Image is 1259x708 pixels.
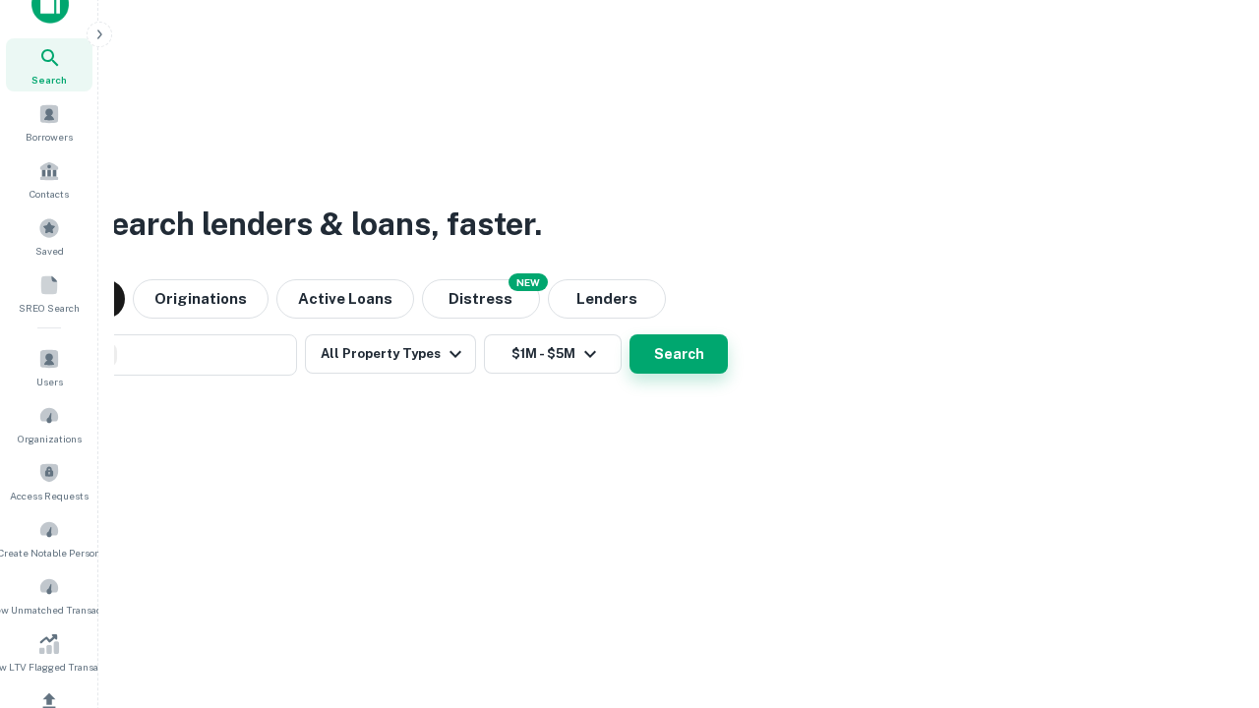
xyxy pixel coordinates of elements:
[90,201,542,248] h3: Search lenders & loans, faster.
[133,279,269,319] button: Originations
[6,625,92,678] a: Review LTV Flagged Transactions
[6,266,92,320] a: SREO Search
[276,279,414,319] button: Active Loans
[629,334,728,374] button: Search
[484,334,622,374] button: $1M - $5M
[305,334,476,374] button: All Property Types
[6,397,92,450] a: Organizations
[1161,551,1259,645] iframe: Chat Widget
[548,279,666,319] button: Lenders
[30,186,69,202] span: Contacts
[6,38,92,91] a: Search
[6,511,92,564] a: Create Notable Person
[6,152,92,206] a: Contacts
[26,129,73,145] span: Borrowers
[10,488,89,503] span: Access Requests
[6,454,92,507] a: Access Requests
[6,340,92,393] a: Users
[19,300,80,316] span: SREO Search
[422,279,540,319] button: Search distressed loans with lien and other non-mortgage details.
[35,243,64,259] span: Saved
[6,568,92,621] a: Review Unmatched Transactions
[36,374,63,389] span: Users
[31,72,67,88] span: Search
[6,95,92,148] a: Borrowers
[18,431,82,446] span: Organizations
[509,273,548,291] div: NEW
[6,209,92,263] a: Saved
